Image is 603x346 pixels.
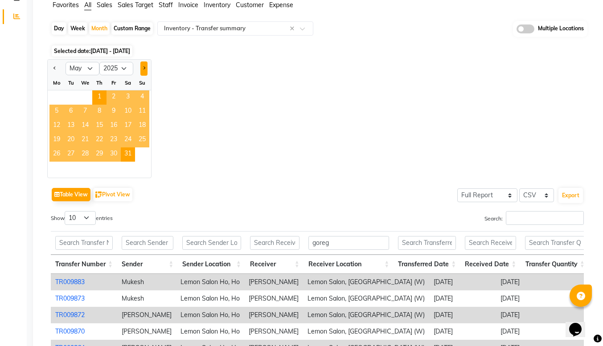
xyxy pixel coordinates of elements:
[64,119,78,133] div: Tuesday, May 13, 2025
[121,76,135,90] div: Sa
[121,133,135,147] div: Saturday, May 24, 2025
[92,76,107,90] div: Th
[55,311,85,319] a: TR009872
[117,307,176,323] td: [PERSON_NAME]
[97,1,112,9] span: Sales
[78,119,92,133] span: 14
[49,119,64,133] span: 12
[68,22,87,35] div: Week
[78,147,92,162] div: Wednesday, May 28, 2025
[117,274,176,290] td: Mukesh
[51,255,117,274] th: Transfer Number: activate to sort column ascending
[250,236,299,250] input: Search Receiver
[178,1,198,9] span: Invoice
[78,76,92,90] div: We
[92,105,107,119] span: 8
[117,323,176,340] td: [PERSON_NAME]
[92,105,107,119] div: Thursday, May 8, 2025
[78,119,92,133] div: Wednesday, May 14, 2025
[176,290,244,307] td: Lemon Salon Ho, Ho
[135,105,149,119] span: 11
[303,274,429,290] td: Lemon Salon, [GEOGRAPHIC_DATA] (W)
[107,90,121,105] div: Friday, May 2, 2025
[465,236,516,250] input: Search Received Date
[107,133,121,147] div: Friday, May 23, 2025
[107,76,121,90] div: Fr
[78,133,92,147] div: Wednesday, May 21, 2025
[49,147,64,162] div: Monday, May 26, 2025
[49,119,64,133] div: Monday, May 12, 2025
[107,147,121,162] div: Friday, May 30, 2025
[89,22,110,35] div: Month
[49,105,64,119] span: 5
[52,188,90,201] button: Table View
[176,274,244,290] td: Lemon Salon Ho, Ho
[64,119,78,133] span: 13
[135,119,149,133] span: 18
[107,119,121,133] div: Friday, May 16, 2025
[92,119,107,133] div: Thursday, May 15, 2025
[525,236,584,250] input: Search Transfer Quantity
[95,191,102,198] img: pivot.png
[99,62,133,75] select: Select year
[55,236,113,250] input: Search Transfer Number
[484,211,584,225] label: Search:
[51,61,58,76] button: Previous month
[244,290,303,307] td: [PERSON_NAME]
[496,307,556,323] td: [DATE]
[78,147,92,162] span: 28
[107,105,121,119] div: Friday, May 9, 2025
[53,1,79,9] span: Favorites
[121,147,135,162] div: Saturday, May 31, 2025
[49,133,64,147] span: 19
[121,90,135,105] div: Saturday, May 3, 2025
[84,1,91,9] span: All
[303,323,429,340] td: Lemon Salon, [GEOGRAPHIC_DATA] (W)
[78,105,92,119] span: 7
[65,211,96,225] select: Showentries
[135,90,149,105] span: 4
[121,119,135,133] span: 17
[538,24,584,33] span: Multiple Locations
[55,294,85,302] a: TR009873
[506,211,584,225] input: Search:
[107,90,121,105] span: 2
[92,147,107,162] div: Thursday, May 29, 2025
[121,105,135,119] div: Saturday, May 10, 2025
[49,76,64,90] div: Mo
[236,1,264,9] span: Customer
[92,119,107,133] span: 15
[49,133,64,147] div: Monday, May 19, 2025
[107,133,121,147] span: 23
[429,274,496,290] td: [DATE]
[49,105,64,119] div: Monday, May 5, 2025
[93,188,132,201] button: Pivot View
[117,255,178,274] th: Sender: activate to sort column ascending
[117,290,176,307] td: Mukesh
[121,90,135,105] span: 3
[64,105,78,119] div: Tuesday, May 6, 2025
[92,133,107,147] span: 22
[66,62,99,75] select: Select month
[246,255,304,274] th: Receiver: activate to sort column ascending
[78,105,92,119] div: Wednesday, May 7, 2025
[107,119,121,133] span: 16
[55,327,85,335] a: TR009870
[121,133,135,147] span: 24
[49,147,64,162] span: 26
[244,307,303,323] td: [PERSON_NAME]
[121,119,135,133] div: Saturday, May 17, 2025
[176,323,244,340] td: Lemon Salon Ho, Ho
[122,236,173,250] input: Search Sender
[178,255,245,274] th: Sender Location: activate to sort column ascending
[303,307,429,323] td: Lemon Salon, [GEOGRAPHIC_DATA] (W)
[244,323,303,340] td: [PERSON_NAME]
[303,290,429,307] td: Lemon Salon, [GEOGRAPHIC_DATA] (W)
[558,188,583,203] button: Export
[55,278,85,286] a: TR009883
[496,323,556,340] td: [DATE]
[398,236,456,250] input: Search Transferred Date
[107,147,121,162] span: 30
[92,90,107,105] span: 1
[429,323,496,340] td: [DATE]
